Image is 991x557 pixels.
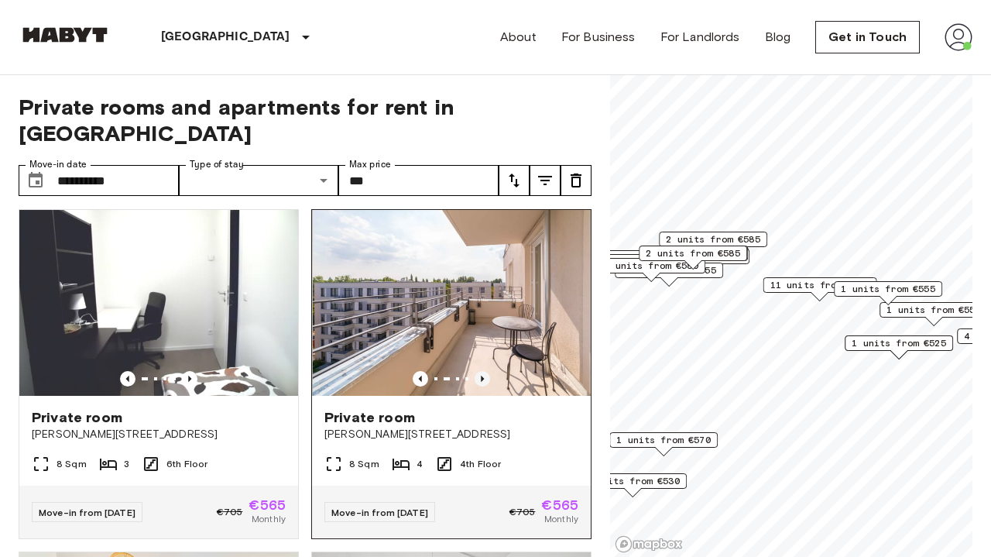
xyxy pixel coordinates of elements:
[659,232,767,256] div: Map marker
[57,457,87,471] span: 8 Sqm
[19,209,299,539] a: Marketing picture of unit DE-01-302-016-03Previous imagePrevious imagePrivate room[PERSON_NAME][S...
[500,28,537,46] a: About
[499,165,530,196] button: tune
[249,498,286,512] span: €565
[20,165,51,196] button: Choose date, selected date is 25 Aug 2025
[561,28,636,46] a: For Business
[39,507,135,518] span: Move-in from [DATE]
[252,512,286,526] span: Monthly
[530,165,561,196] button: tune
[585,474,680,488] span: 2 units from €530
[597,258,705,282] div: Map marker
[32,408,122,427] span: Private room
[32,427,286,442] span: [PERSON_NAME][STREET_ADDRESS]
[880,302,988,326] div: Map marker
[120,371,135,387] button: Previous image
[845,335,953,359] div: Map marker
[622,263,716,277] span: 1 units from €555
[834,281,942,305] div: Map marker
[413,371,428,387] button: Previous image
[639,246,747,270] div: Map marker
[945,23,972,51] img: avatar
[19,94,592,146] span: Private rooms and apartments for rent in [GEOGRAPHIC_DATA]
[331,507,428,518] span: Move-in from [DATE]
[124,457,129,471] span: 3
[460,457,501,471] span: 4th Floor
[561,165,592,196] button: tune
[509,505,536,519] span: €705
[417,457,423,471] span: 4
[311,209,592,539] a: Marketing picture of unit DE-01-007-007-02HFMarketing picture of unit DE-01-007-007-02HFPrevious ...
[166,457,207,471] span: 6th Floor
[765,28,791,46] a: Blog
[615,535,683,553] a: Mapbox logo
[666,232,760,246] span: 2 units from €585
[609,432,718,456] div: Map marker
[815,21,920,53] a: Get in Touch
[541,498,578,512] span: €565
[544,512,578,526] span: Monthly
[646,246,740,260] span: 2 units from €585
[349,457,379,471] span: 8 Sqm
[313,210,592,396] img: Marketing picture of unit DE-01-007-007-02HF
[616,433,711,447] span: 1 units from €570
[190,158,244,171] label: Type of stay
[660,28,740,46] a: For Landlords
[763,277,877,301] div: Map marker
[349,158,391,171] label: Max price
[886,303,981,317] span: 1 units from €555
[770,278,870,292] span: 11 units from €565
[217,505,243,519] span: €705
[324,427,578,442] span: [PERSON_NAME][STREET_ADDRESS]
[19,210,298,396] img: Marketing picture of unit DE-01-302-016-03
[29,158,87,171] label: Move-in date
[852,336,946,350] span: 1 units from €525
[841,282,935,296] span: 1 units from €555
[475,371,490,387] button: Previous image
[578,473,687,497] div: Map marker
[182,371,197,387] button: Previous image
[19,27,111,43] img: Habyt
[324,408,415,427] span: Private room
[161,28,290,46] p: [GEOGRAPHIC_DATA]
